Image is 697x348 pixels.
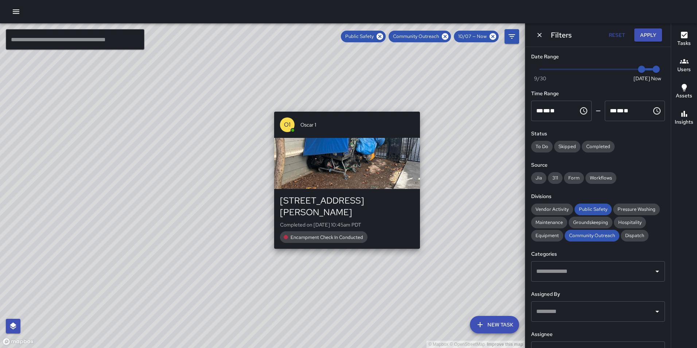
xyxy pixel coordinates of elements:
[536,108,543,113] span: Hours
[634,75,650,82] span: [DATE]
[569,217,612,228] div: Groundskeeping
[531,250,665,258] h6: Categories
[531,174,546,182] span: Jia
[651,75,661,82] span: Now
[565,232,619,239] span: Community Outreach
[671,53,697,79] button: Users
[543,108,550,113] span: Minutes
[605,28,628,42] button: Reset
[614,217,646,228] div: Hospitality
[564,174,584,182] span: Form
[585,174,616,182] span: Workflows
[671,26,697,53] button: Tasks
[531,53,665,61] h6: Date Range
[470,316,519,333] button: New Task
[550,108,555,113] span: Meridiem
[675,118,693,126] h6: Insights
[531,193,665,201] h6: Divisions
[677,39,691,47] h6: Tasks
[676,92,692,100] h6: Assets
[652,306,662,317] button: Open
[621,232,649,239] span: Dispatch
[341,31,386,42] div: Public Safety
[531,219,567,226] span: Maintenance
[582,141,615,152] div: Completed
[534,75,546,82] span: 9/30
[576,104,591,118] button: Choose time, selected time is 12:00 AM
[389,31,451,42] div: Community Outreach
[531,172,546,184] div: Jia
[613,204,660,215] div: Pressure Washing
[614,219,646,226] span: Hospitality
[548,174,562,182] span: 311
[531,90,665,98] h6: Time Range
[531,232,563,239] span: Equipment
[610,108,617,113] span: Hours
[652,266,662,277] button: Open
[531,230,563,241] div: Equipment
[531,143,553,150] span: To Do
[621,230,649,241] div: Dispatch
[286,234,367,241] span: Encampment Check In Conducted
[531,290,665,298] h6: Assigned By
[677,66,691,74] h6: Users
[454,33,491,40] span: 10/07 — Now
[274,112,420,249] button: O1Oscar 1[STREET_ADDRESS][PERSON_NAME]Completed on [DATE] 10:45am PDTEncampment Check In Conducted
[617,108,624,113] span: Minutes
[389,33,443,40] span: Community Outreach
[551,29,572,41] h6: Filters
[454,31,499,42] div: 10/07 — Now
[569,219,612,226] span: Groundskeeping
[671,79,697,105] button: Assets
[300,121,414,128] span: Oscar 1
[564,172,584,184] div: Form
[534,30,545,40] button: Dismiss
[531,206,573,213] span: Vendor Activity
[554,141,580,152] div: Skipped
[575,204,612,215] div: Public Safety
[650,104,664,118] button: Choose time, selected time is 11:59 PM
[565,230,619,241] div: Community Outreach
[341,33,378,40] span: Public Safety
[554,143,580,150] span: Skipped
[531,204,573,215] div: Vendor Activity
[624,108,628,113] span: Meridiem
[585,172,616,184] div: Workflows
[280,195,414,218] div: [STREET_ADDRESS][PERSON_NAME]
[531,161,665,169] h6: Source
[582,143,615,150] span: Completed
[284,120,291,129] p: O1
[531,217,567,228] div: Maintenance
[531,130,665,138] h6: Status
[280,221,414,228] p: Completed on [DATE] 10:45am PDT
[548,172,562,184] div: 311
[505,29,519,44] button: Filters
[671,105,697,131] button: Insights
[634,28,662,42] button: Apply
[531,330,665,339] h6: Assignee
[613,206,660,213] span: Pressure Washing
[531,141,553,152] div: To Do
[575,206,612,213] span: Public Safety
